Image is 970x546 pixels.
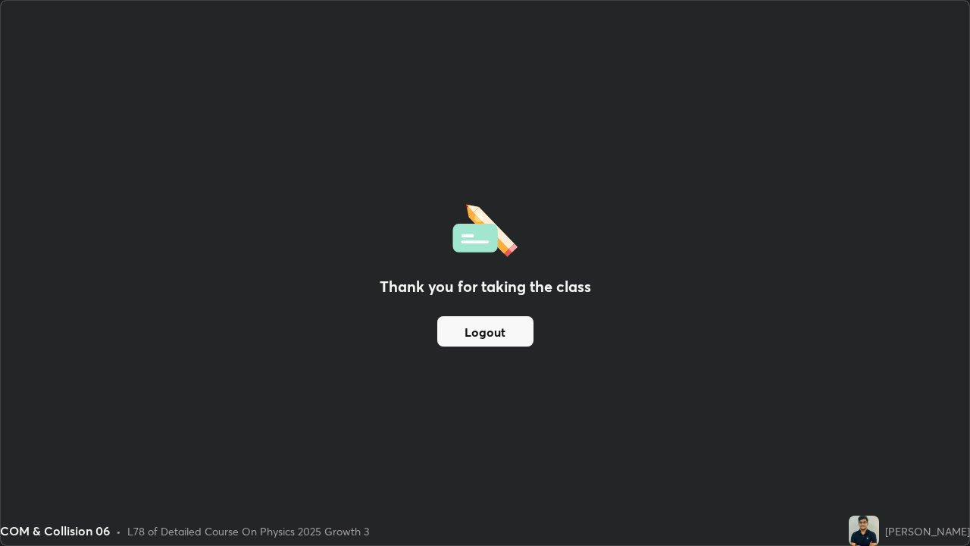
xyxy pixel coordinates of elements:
div: • [116,523,121,539]
div: L78 of Detailed Course On Physics 2025 Growth 3 [127,523,369,539]
img: offlineFeedback.1438e8b3.svg [452,199,518,257]
div: [PERSON_NAME] [885,523,970,539]
button: Logout [437,316,533,347]
h2: Thank you for taking the class [380,275,591,298]
img: 4d1cdec29fc44fb582a57a96c8f13205.jpg [849,516,879,546]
